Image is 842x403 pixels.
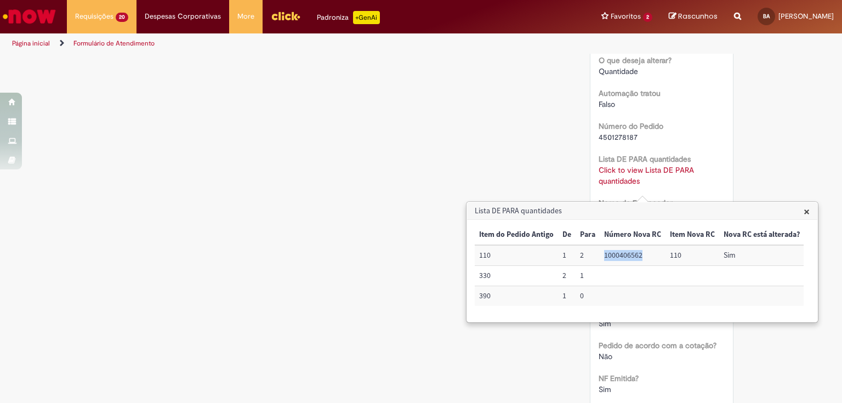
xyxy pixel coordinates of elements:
td: Item Nova RC: [665,286,719,306]
span: 4501278187 [599,132,638,142]
th: De [558,225,576,245]
td: Número Nova RC: [600,286,665,306]
div: Lista DE PARA quantidades [466,201,818,323]
a: Página inicial [12,39,50,48]
span: More [237,11,254,22]
span: Requisições [75,11,113,22]
th: Para [576,225,600,245]
td: Item Nova RC: [665,266,719,286]
b: Nome do Fornecedor [599,198,673,208]
span: Não [599,351,612,361]
td: Número Nova RC: [600,266,665,286]
td: Item do Pedido Antigo: 330 [475,266,558,286]
div: Padroniza [317,11,380,24]
span: Sim [599,319,611,328]
img: ServiceNow [1,5,58,27]
a: Formulário de Atendimento [73,39,155,48]
td: De: 2 [558,266,576,286]
span: Favoritos [611,11,641,22]
span: Despesas Corporativas [145,11,221,22]
td: Nova RC está alterada?: Sim [719,245,804,265]
td: De: 1 [558,245,576,265]
th: Item do Pedido Antigo [475,225,558,245]
th: Número Nova RC [600,225,665,245]
span: 20 [116,13,128,22]
a: Rascunhos [669,12,718,22]
td: Nova RC está alterada?: [719,266,804,286]
img: click_logo_yellow_360x200.png [271,8,300,24]
span: Quantidade [599,66,638,76]
td: Para: 1 [576,266,600,286]
span: Rascunhos [678,11,718,21]
span: 2 [643,13,652,22]
b: Número do Pedido [599,121,663,131]
p: +GenAi [353,11,380,24]
span: Sim [599,384,611,394]
span: [PERSON_NAME] [778,12,834,21]
button: Close [804,206,810,217]
ul: Trilhas de página [8,33,553,54]
th: Item Nova RC [665,225,719,245]
td: Item do Pedido Antigo: 110 [475,245,558,265]
b: Pedido de acordo com a cotação? [599,340,716,350]
td: De: 1 [558,286,576,306]
th: Nova RC está alterada? [719,225,804,245]
span: BA [763,13,770,20]
td: Para: 2 [576,245,600,265]
b: NF Emitida? [599,373,639,383]
td: Número Nova RC: 1000406562 [600,245,665,265]
b: Automação tratou [599,88,661,98]
b: O que deseja alterar? [599,55,672,65]
td: Para: 0 [576,286,600,306]
b: Lista DE PARA quantidades [599,154,691,164]
span: × [804,204,810,219]
td: Item Nova RC: 110 [665,245,719,265]
a: Click to view Lista DE PARA quantidades [599,165,694,186]
td: Item do Pedido Antigo: 390 [475,286,558,306]
td: Nova RC está alterada?: [719,286,804,306]
h3: Lista DE PARA quantidades [467,202,817,220]
span: Falso [599,99,615,109]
